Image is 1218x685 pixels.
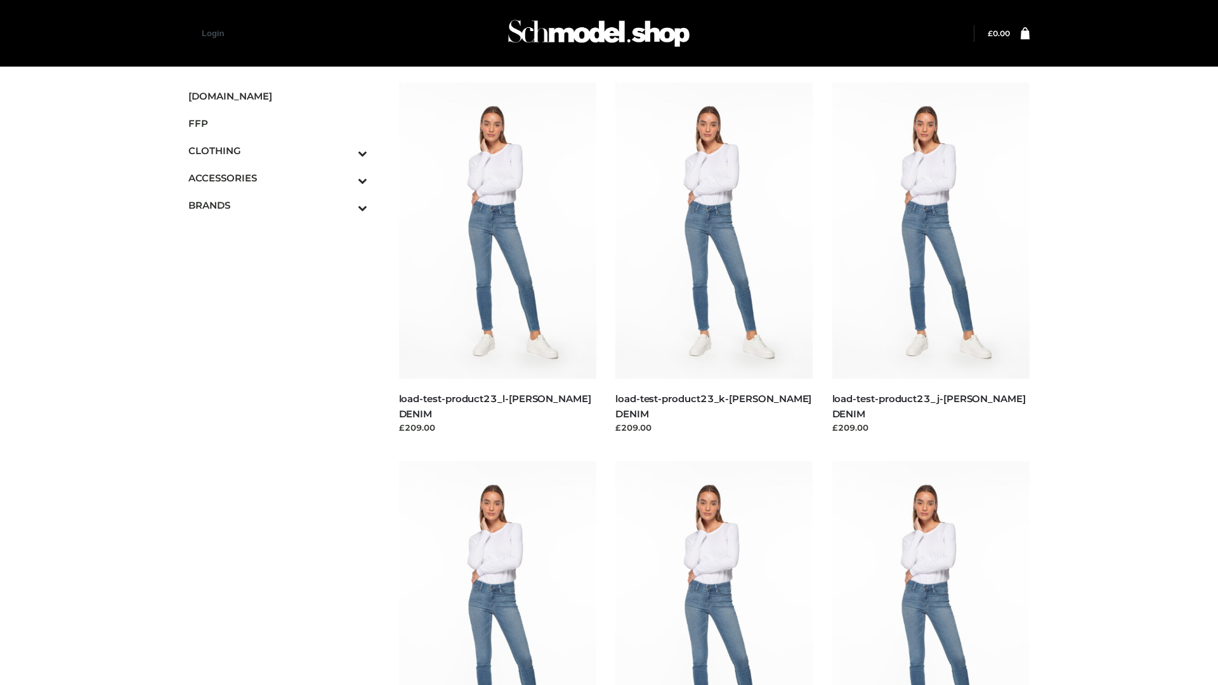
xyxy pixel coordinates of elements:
a: £0.00 [988,29,1010,38]
a: BRANDSToggle Submenu [188,192,367,219]
span: ACCESSORIES [188,171,367,185]
a: [DOMAIN_NAME] [188,82,367,110]
div: £209.00 [615,421,813,434]
div: £209.00 [832,421,1030,434]
bdi: 0.00 [988,29,1010,38]
span: BRANDS [188,198,367,212]
span: [DOMAIN_NAME] [188,89,367,103]
a: load-test-product23_j-[PERSON_NAME] DENIM [832,393,1026,419]
span: FFP [188,116,367,131]
a: FFP [188,110,367,137]
a: load-test-product23_k-[PERSON_NAME] DENIM [615,393,811,419]
button: Toggle Submenu [323,192,367,219]
div: £209.00 [399,421,597,434]
a: Login [202,29,224,38]
span: CLOTHING [188,143,367,158]
span: £ [988,29,993,38]
a: CLOTHINGToggle Submenu [188,137,367,164]
a: ACCESSORIESToggle Submenu [188,164,367,192]
button: Toggle Submenu [323,164,367,192]
img: Schmodel Admin 964 [504,8,694,58]
button: Toggle Submenu [323,137,367,164]
a: load-test-product23_l-[PERSON_NAME] DENIM [399,393,591,419]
